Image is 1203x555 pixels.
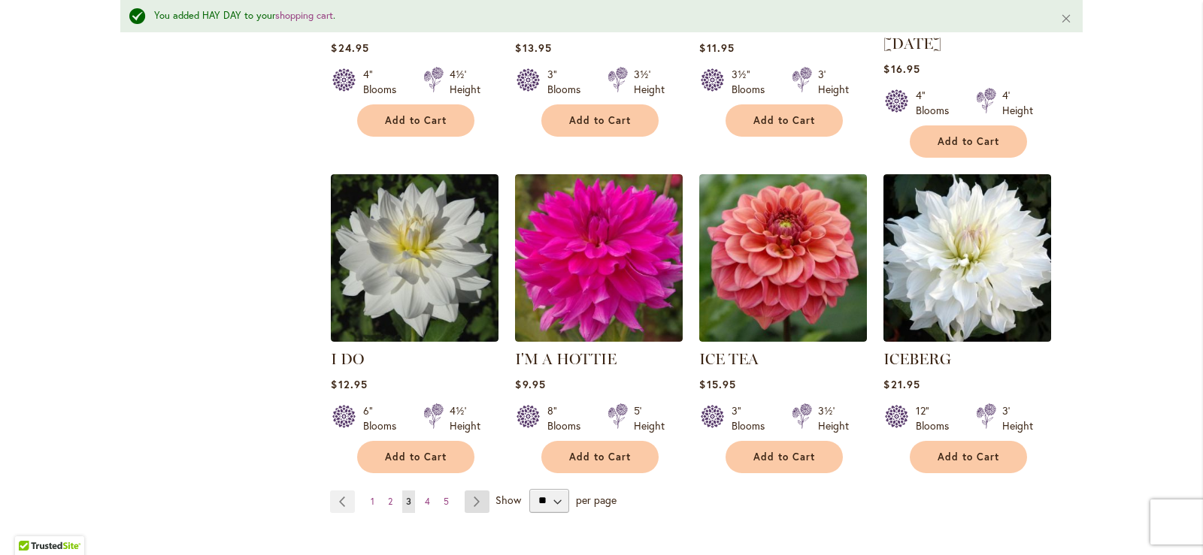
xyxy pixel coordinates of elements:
a: I DO [331,350,364,368]
div: 3½' Height [818,403,849,433]
a: I'M A HOTTIE [515,350,617,368]
div: 3½" Blooms [732,67,774,97]
span: Add to Cart [385,114,447,127]
a: shopping cart [275,9,333,22]
span: Add to Cart [753,451,815,463]
img: ICEBERG [883,174,1051,342]
a: 5 [440,490,453,513]
a: 2 [384,490,396,513]
a: ICE TEA [699,330,867,345]
div: 3" Blooms [732,403,774,433]
span: $24.95 [331,41,368,55]
img: ICE TEA [699,174,867,342]
span: $9.95 [515,377,545,391]
span: Show [495,492,521,506]
span: $12.95 [331,377,367,391]
span: 2 [388,496,392,507]
a: [PERSON_NAME] [DATE] [883,14,1017,53]
div: 4½' Height [450,403,480,433]
div: 6" Blooms [363,403,405,433]
span: $16.95 [883,62,920,76]
span: Add to Cart [938,135,999,148]
a: 1 [367,490,378,513]
span: Add to Cart [938,451,999,463]
span: 3 [406,496,411,507]
button: Add to Cart [910,125,1027,158]
iframe: Launch Accessibility Center [11,502,53,544]
button: Add to Cart [910,441,1027,473]
a: ICEBERG [883,330,1051,345]
a: I DO [331,330,498,345]
span: $11.95 [699,41,734,55]
div: 4" Blooms [916,88,958,118]
a: 4 [421,490,434,513]
div: 3' Height [818,67,849,97]
div: 4" Blooms [363,67,405,97]
img: I'm A Hottie [515,174,683,342]
span: 4 [425,496,430,507]
div: 5' Height [634,403,665,433]
button: Add to Cart [541,441,659,473]
a: ICEBERG [883,350,951,368]
div: 3' Height [1002,403,1033,433]
div: 3" Blooms [547,67,589,97]
span: Add to Cart [569,451,631,463]
button: Add to Cart [726,441,843,473]
img: I DO [331,174,498,342]
a: I'm A Hottie [515,330,683,345]
div: 8" Blooms [547,403,589,433]
div: 12" Blooms [916,403,958,433]
button: Add to Cart [726,104,843,137]
span: Add to Cart [385,451,447,463]
span: 5 [444,496,449,507]
span: 1 [371,496,374,507]
div: You added HAY DAY to your . [154,9,1038,23]
span: per page [576,492,617,506]
span: $13.95 [515,41,551,55]
span: $15.95 [699,377,735,391]
button: Add to Cart [357,104,474,137]
div: 4½' Height [450,67,480,97]
span: Add to Cart [753,114,815,127]
div: 3½' Height [634,67,665,97]
div: 4' Height [1002,88,1033,118]
button: Add to Cart [541,104,659,137]
span: Add to Cart [569,114,631,127]
button: Add to Cart [357,441,474,473]
a: ICE TEA [699,350,759,368]
span: $21.95 [883,377,920,391]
